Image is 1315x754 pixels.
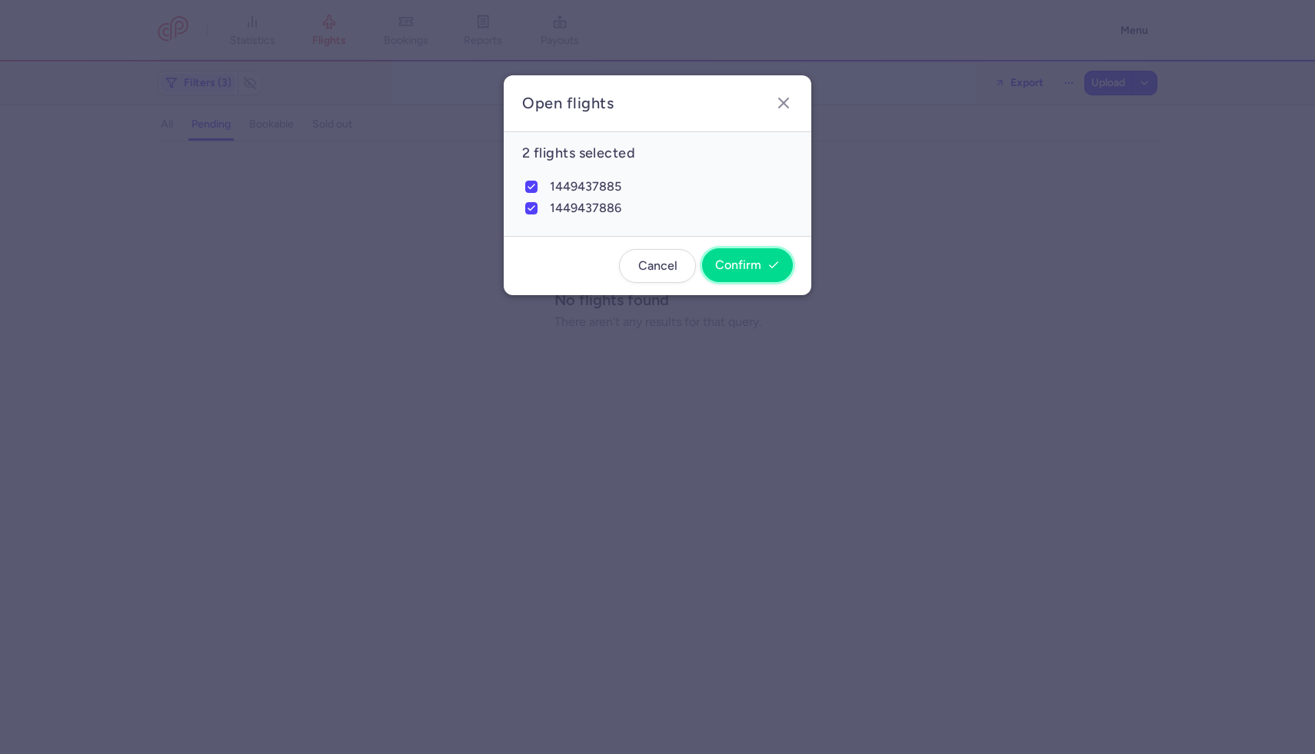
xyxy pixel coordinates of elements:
input: 1449437886 [525,202,538,214]
button: Cancel [619,249,696,283]
span: 1449437885 [550,178,793,196]
input: 1449437885 [525,181,538,193]
h4: 2 flights selected [504,132,811,174]
span: 1449437886 [550,199,793,218]
span: Confirm [715,258,761,272]
button: Confirm [702,248,793,282]
span: Cancel [638,259,677,273]
h2: Open flights [522,94,614,113]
